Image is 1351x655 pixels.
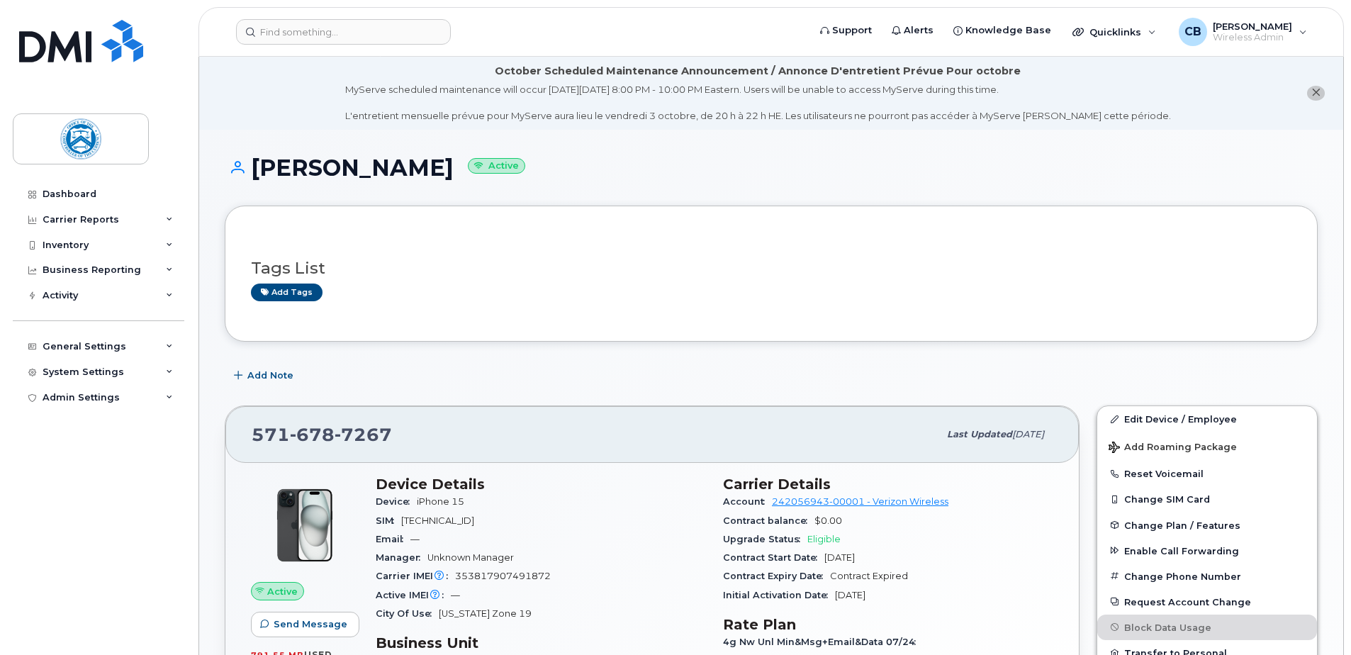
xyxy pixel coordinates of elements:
h3: Carrier Details [723,476,1053,493]
a: 242056943-00001 - Verizon Wireless [772,496,948,507]
button: Change SIM Card [1097,486,1317,512]
span: [US_STATE] Zone 19 [439,608,532,619]
button: Request Account Change [1097,589,1317,615]
span: — [451,590,460,600]
h3: Device Details [376,476,706,493]
span: Add Roaming Package [1109,442,1237,455]
span: 678 [290,424,335,445]
span: Account [723,496,772,507]
button: Add Roaming Package [1097,432,1317,461]
span: Send Message [274,617,347,631]
span: Unknown Manager [427,552,514,563]
button: Change Phone Number [1097,564,1317,589]
span: Initial Activation Date [723,590,835,600]
button: Add Note [225,363,305,388]
span: Email [376,534,410,544]
div: MyServe scheduled maintenance will occur [DATE][DATE] 8:00 PM - 10:00 PM Eastern. Users will be u... [345,83,1171,123]
span: Active [267,585,298,598]
span: [TECHNICAL_ID] [401,515,474,526]
small: Active [468,158,525,174]
span: Eligible [807,534,841,544]
span: 571 [252,424,392,445]
button: close notification [1307,86,1325,101]
img: iPhone_15_Black.png [262,483,347,568]
span: Change Plan / Features [1124,520,1240,530]
div: October Scheduled Maintenance Announcement / Annonce D'entretient Prévue Pour octobre [495,64,1021,79]
span: iPhone 15 [417,496,464,507]
span: Carrier IMEI [376,571,455,581]
a: Edit Device / Employee [1097,406,1317,432]
span: Manager [376,552,427,563]
span: Active IMEI [376,590,451,600]
button: Send Message [251,612,359,637]
button: Enable Call Forwarding [1097,538,1317,564]
span: City Of Use [376,608,439,619]
span: Contract Expired [830,571,908,581]
span: Upgrade Status [723,534,807,544]
h1: [PERSON_NAME] [225,155,1318,180]
span: Contract balance [723,515,814,526]
button: Reset Voicemail [1097,461,1317,486]
span: Enable Call Forwarding [1124,545,1239,556]
h3: Rate Plan [723,616,1053,633]
span: — [410,534,420,544]
button: Change Plan / Features [1097,513,1317,538]
span: Device [376,496,417,507]
span: [DATE] [824,552,855,563]
span: 7267 [335,424,392,445]
span: [DATE] [1012,429,1044,440]
span: [DATE] [835,590,865,600]
span: Add Note [247,369,293,382]
span: SIM [376,515,401,526]
a: Add tags [251,284,323,301]
span: Contract Start Date [723,552,824,563]
h3: Business Unit [376,634,706,651]
span: Contract Expiry Date [723,571,830,581]
button: Block Data Usage [1097,615,1317,640]
span: 353817907491872 [455,571,551,581]
span: 4g Nw Unl Min&Msg+Email&Data 07/24 [723,637,923,647]
h3: Tags List [251,259,1291,277]
iframe: Messenger Launcher [1289,593,1340,644]
span: $0.00 [814,515,842,526]
span: Last updated [947,429,1012,440]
